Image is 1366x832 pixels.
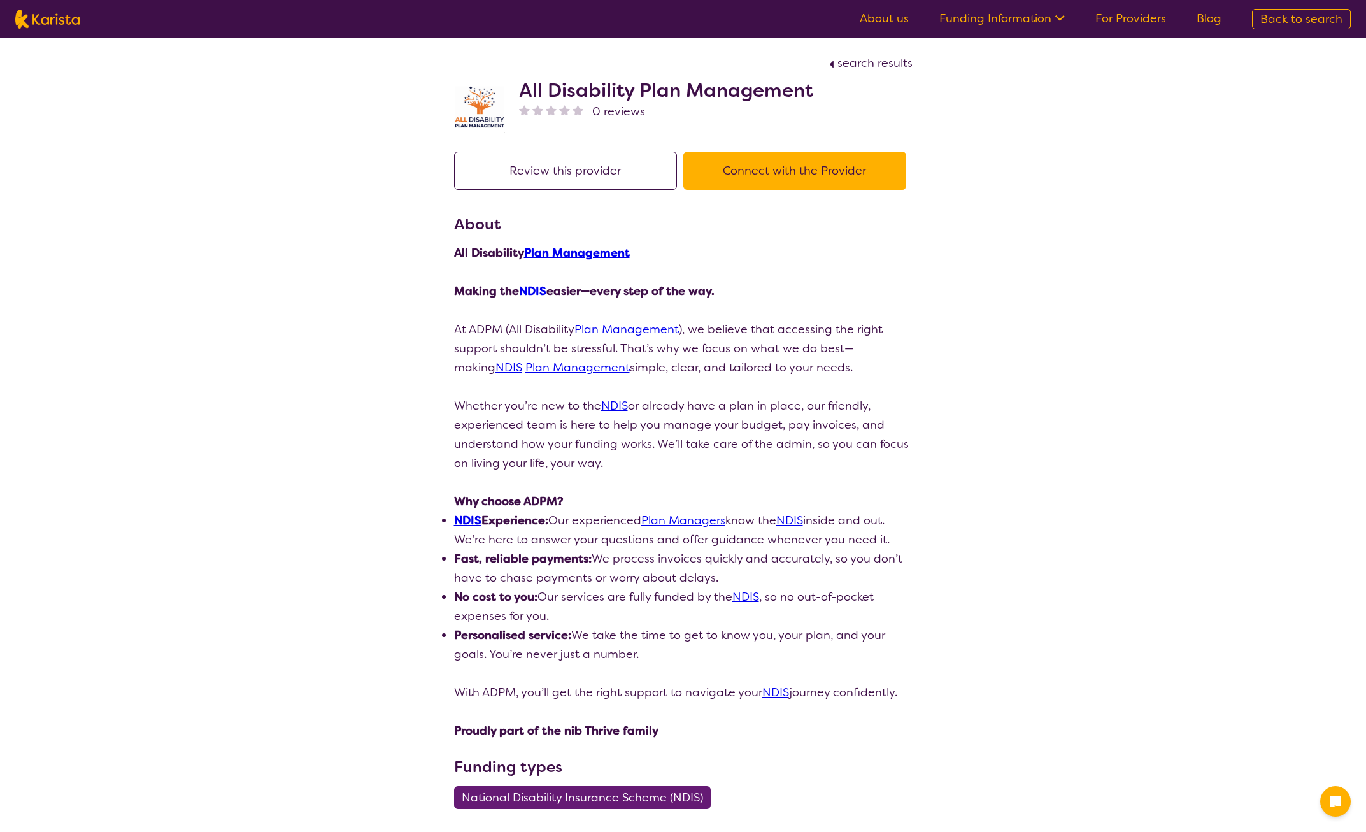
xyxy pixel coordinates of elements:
li: Our services are fully funded by the , so no out-of-pocket expenses for you. [454,587,913,626]
li: We process invoices quickly and accurately, so you don’t have to chase payments or worry about de... [454,549,913,587]
li: Our experienced know the inside and out. We’re here to answer your questions and offer guidance w... [454,511,913,549]
span: Back to search [1260,11,1342,27]
strong: Why choose ADPM? [454,494,564,509]
a: Blog [1197,11,1221,26]
a: NDIS [454,513,481,528]
a: Connect with the Provider [683,163,913,178]
p: With ADPM, you’ll get the right support to navigate your journey confidently. [454,683,913,702]
a: About us [860,11,909,26]
img: nonereviewstar [519,104,530,115]
img: nonereviewstar [532,104,543,115]
strong: Making the easier—every step of the way. [454,283,715,299]
img: Karista logo [15,10,80,29]
a: Back to search [1252,9,1351,29]
img: nonereviewstar [546,104,557,115]
a: NDIS [776,513,803,528]
a: Plan Managers [641,513,725,528]
img: nonereviewstar [573,104,583,115]
a: NDIS [762,685,789,700]
h2: All Disability Plan Management [519,79,813,102]
a: For Providers [1095,11,1166,26]
a: Plan Management [525,360,630,375]
a: NDIS [519,283,546,299]
a: search results [826,55,913,71]
button: Review this provider [454,152,677,190]
li: We take the time to get to know you, your plan, and your goals. You’re never just a number. [454,626,913,664]
a: NDIS [495,360,522,375]
p: At ADPM (All Disability ), we believe that accessing the right support shouldn’t be stressful. Th... [454,320,913,377]
a: Plan Management [524,245,630,261]
a: NDIS [732,589,759,605]
img: nonereviewstar [559,104,570,115]
button: Connect with the Provider [683,152,906,190]
span: search results [837,55,913,71]
span: 0 reviews [592,102,645,121]
strong: All Disability [454,245,630,261]
a: NDIS [601,398,628,413]
strong: Fast, reliable payments: [454,551,592,566]
strong: No cost to you: [454,589,537,605]
img: at5vqv0lot2lggohlylh.jpg [454,83,505,133]
a: National Disability Insurance Scheme (NDIS) [454,790,718,805]
p: Whether you’re new to the or already have a plan in place, our friendly, experienced team is here... [454,396,913,473]
span: National Disability Insurance Scheme (NDIS) [462,786,703,809]
strong: Experience: [454,513,548,528]
h3: Funding types [454,756,913,778]
a: Plan Management [574,322,679,337]
strong: Personalised service: [454,628,571,643]
h3: About [454,213,913,236]
a: Review this provider [454,163,683,178]
a: Funding Information [939,11,1065,26]
strong: Proudly part of the nib Thrive family [454,723,658,738]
